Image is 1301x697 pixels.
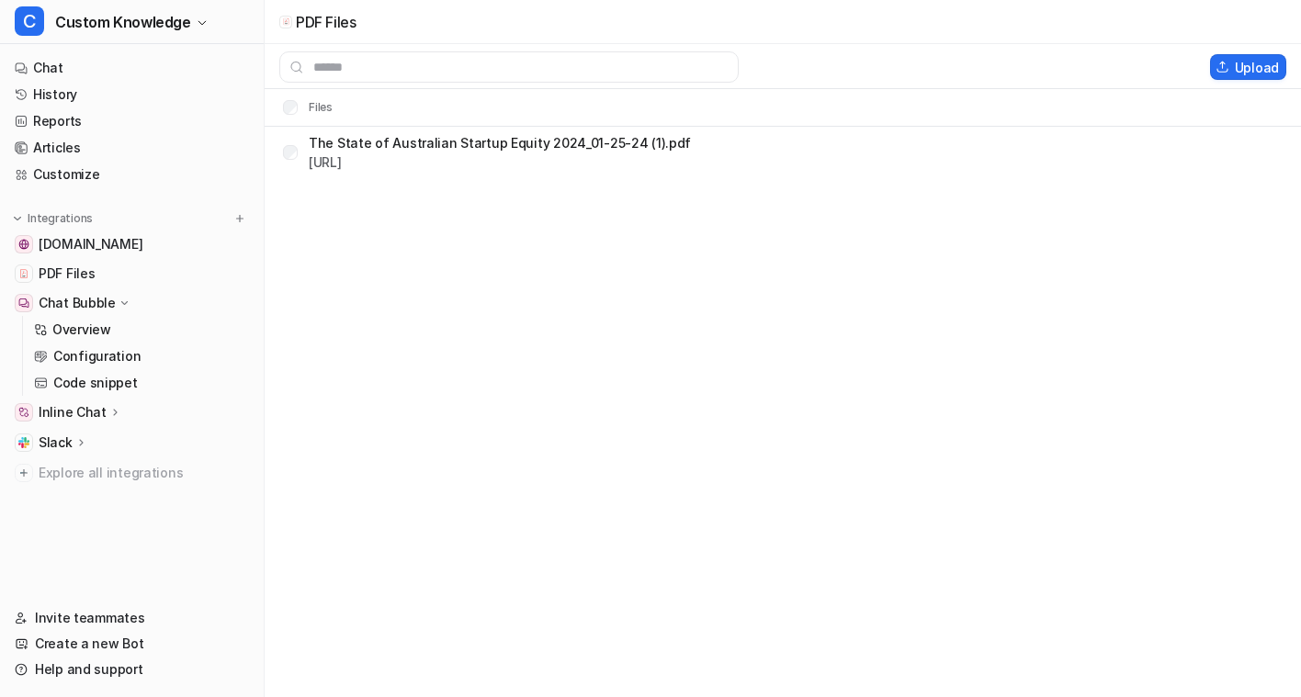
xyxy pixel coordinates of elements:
[282,17,290,26] img: upload-file icon
[18,239,29,250] img: www.cakeequity.com
[18,298,29,309] img: Chat Bubble
[55,9,191,35] span: Custom Knowledge
[7,605,256,631] a: Invite teammates
[309,133,691,152] p: The State of Australian Startup Equity 2024_01-25-24 (1).pdf
[15,6,44,36] span: C
[7,261,256,287] a: PDF FilesPDF Files
[268,96,334,118] th: Files
[296,13,356,31] p: PDF Files
[39,235,142,253] span: [DOMAIN_NAME]
[7,209,98,228] button: Integrations
[7,231,256,257] a: www.cakeequity.com[DOMAIN_NAME]
[309,154,342,170] a: [URL]
[39,403,107,422] p: Inline Chat
[18,437,29,448] img: Slack
[18,268,29,279] img: PDF Files
[52,320,111,339] p: Overview
[39,458,249,488] span: Explore all integrations
[7,460,256,486] a: Explore all integrations
[39,264,95,283] span: PDF Files
[53,374,138,392] p: Code snippet
[7,135,256,161] a: Articles
[7,657,256,682] a: Help and support
[7,82,256,107] a: History
[39,294,116,312] p: Chat Bubble
[27,317,256,343] a: Overview
[7,631,256,657] a: Create a new Bot
[28,211,93,226] p: Integrations
[1210,54,1286,80] button: Upload
[7,108,256,134] a: Reports
[7,55,256,81] a: Chat
[53,347,141,365] p: Configuration
[39,433,73,452] p: Slack
[15,464,33,482] img: explore all integrations
[233,212,246,225] img: menu_add.svg
[11,212,24,225] img: expand menu
[7,162,256,187] a: Customize
[27,343,256,369] a: Configuration
[27,370,256,396] a: Code snippet
[18,407,29,418] img: Inline Chat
